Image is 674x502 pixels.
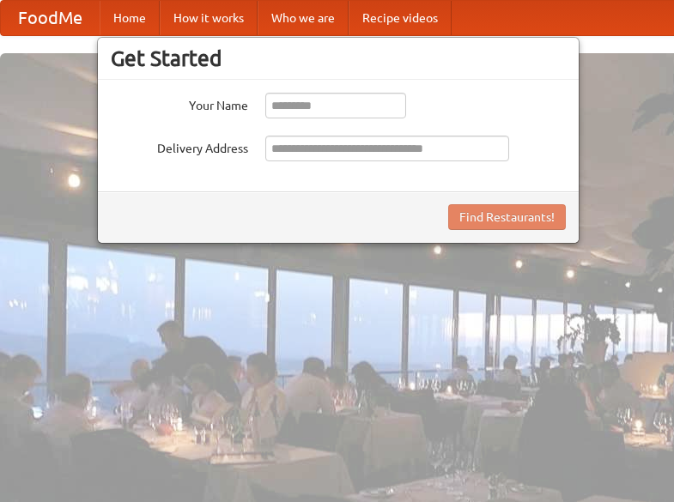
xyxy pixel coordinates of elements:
[100,1,160,35] a: Home
[1,1,100,35] a: FoodMe
[160,1,258,35] a: How it works
[111,93,248,114] label: Your Name
[349,1,452,35] a: Recipe videos
[111,45,566,71] h3: Get Started
[448,204,566,230] button: Find Restaurants!
[258,1,349,35] a: Who we are
[111,136,248,157] label: Delivery Address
